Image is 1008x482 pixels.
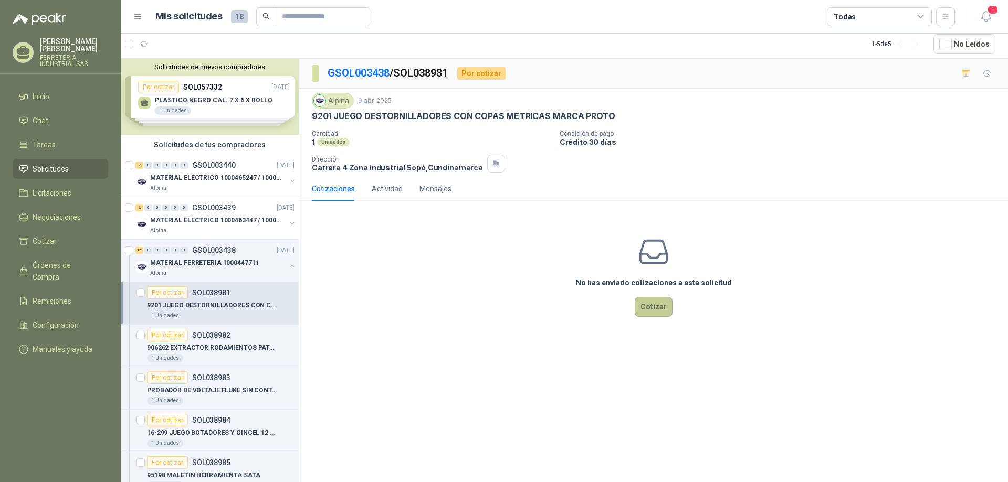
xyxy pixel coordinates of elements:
p: SOL038984 [192,416,230,424]
p: Dirección [312,156,483,163]
div: Alpina [312,93,354,109]
p: GSOL003440 [192,162,236,169]
div: 12 [135,247,143,254]
a: Chat [13,111,108,131]
p: SOL038983 [192,374,230,381]
p: SOL038981 [192,289,230,296]
span: Remisiones [33,295,71,307]
p: 9 abr, 2025 [358,96,392,106]
span: Tareas [33,139,56,151]
a: Órdenes de Compra [13,255,108,287]
p: Crédito 30 días [560,137,1004,146]
span: Chat [33,115,48,126]
p: / SOL038981 [328,65,449,81]
a: Negociaciones [13,207,108,227]
a: Manuales y ayuda [13,339,108,359]
div: Solicitudes de tus compradores [121,135,299,155]
p: Cantidad [312,130,551,137]
div: Por cotizar [147,329,188,341]
span: Inicio [33,91,49,102]
div: 0 [180,247,188,254]
span: search [262,13,270,20]
p: [DATE] [277,203,295,213]
div: 0 [180,204,188,211]
div: 2 [135,204,143,211]
a: Licitaciones [13,183,108,203]
div: Cotizaciones [312,183,355,195]
div: 0 [171,162,179,169]
p: MATERIAL ELECTRICO 1000465247 / 1000466995 [150,173,281,183]
h3: No has enviado cotizaciones a esta solicitud [576,277,732,288]
span: 18 [231,10,248,23]
a: Remisiones [13,291,108,311]
div: 1 - 5 de 5 [871,36,925,52]
a: Cotizar [13,231,108,251]
a: 12 0 0 0 0 0 GSOL003438[DATE] Company LogoMATERIAL FERRETERIA 1000447711Alpina [135,244,297,277]
a: GSOL003438 [328,67,390,79]
span: 1 [987,5,999,15]
span: Cotizar [33,235,57,247]
div: 1 Unidades [147,312,183,320]
p: 9201 JUEGO DESTORNILLADORES CON COPAS METRICAS MARCA PROTO [312,111,615,122]
p: [DATE] [277,245,295,255]
div: 0 [162,204,170,211]
a: Inicio [13,87,108,106]
p: GSOL003438 [192,247,236,254]
p: SOL038982 [192,331,230,339]
p: Alpina [150,269,166,277]
span: Manuales y ayuda [33,344,92,355]
button: Cotizar [635,297,673,317]
div: 0 [153,162,161,169]
div: 0 [153,204,161,211]
p: Alpina [150,184,166,192]
img: Logo peakr [13,13,66,25]
a: Tareas [13,135,108,155]
div: Todas [834,11,856,23]
div: 0 [162,247,170,254]
div: 0 [153,247,161,254]
div: Solicitudes de nuevos compradoresPor cotizarSOL057332[DATE] PLASTICO NEGRO CAL. 7 X 6 X ROLLO1 Un... [121,59,299,135]
div: 0 [162,162,170,169]
p: FERRETERIA INDUSTRIAL SAS [40,55,108,67]
p: GSOL003439 [192,204,236,211]
button: No Leídos [933,34,995,54]
p: 9201 JUEGO DESTORNILLADORES CON COPAS METRICAS MARCA PROTO [147,301,278,310]
p: SOL038985 [192,459,230,466]
a: 2 0 0 0 0 0 GSOL003439[DATE] Company LogoMATERIAL ELECTRICO 1000463447 / 1000465800Alpina [135,201,297,235]
div: 0 [144,204,152,211]
div: Unidades [317,138,350,146]
div: 1 Unidades [147,397,183,405]
p: [DATE] [277,160,295,170]
span: Licitaciones [33,187,71,199]
div: Actividad [372,183,403,195]
p: 16-299 JUEGO BOTADORES Y CINCEL 12 PIEZAS [PERSON_NAME] [147,428,278,438]
p: Carrera 4 Zona Industrial Sopó , Cundinamarca [312,163,483,172]
div: 0 [171,247,179,254]
div: 0 [144,247,152,254]
div: Por cotizar [147,286,188,299]
p: MATERIAL FERRETERIA 1000447711 [150,258,259,268]
button: Solicitudes de nuevos compradores [125,63,295,71]
p: MATERIAL ELECTRICO 1000463447 / 1000465800 [150,216,281,226]
div: Mensajes [419,183,451,195]
p: PROBADOR DE VOLTAJE FLUKE SIN CONTACTO 1AC A II [147,385,278,395]
div: 2 [135,162,143,169]
a: Por cotizarSOL038983PROBADOR DE VOLTAJE FLUKE SIN CONTACTO 1AC A II1 Unidades [121,367,299,410]
a: Por cotizarSOL03898416-299 JUEGO BOTADORES Y CINCEL 12 PIEZAS [PERSON_NAME]1 Unidades [121,410,299,452]
div: 0 [171,204,179,211]
p: Alpina [150,227,166,235]
h1: Mis solicitudes [155,9,223,24]
div: 0 [144,162,152,169]
div: Por cotizar [147,456,188,469]
div: Por cotizar [147,371,188,384]
a: Por cotizarSOL038982906262 EXTRACTOR RODAMIENTOS PATAS SATA1 Unidades [121,325,299,367]
p: 906262 EXTRACTOR RODAMIENTOS PATAS SATA [147,343,278,353]
img: Company Logo [135,176,148,188]
div: 0 [180,162,188,169]
p: Condición de pago [560,130,1004,137]
span: Negociaciones [33,211,81,223]
div: 1 Unidades [147,354,183,362]
div: Por cotizar [457,67,506,80]
a: Solicitudes [13,159,108,179]
span: Solicitudes [33,163,69,175]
